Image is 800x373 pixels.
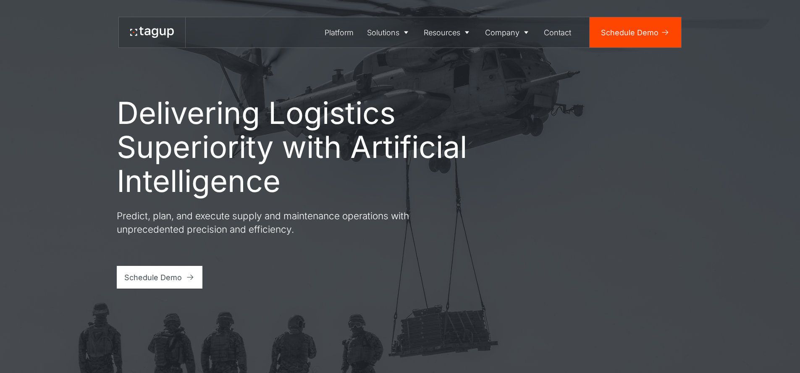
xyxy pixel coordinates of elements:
a: Resources [417,17,479,47]
div: Schedule Demo [124,272,182,283]
div: Resources [424,27,460,38]
p: Predict, plan, and execute supply and maintenance operations with unprecedented precision and eff... [117,209,419,236]
a: Solutions [360,17,417,47]
h1: Delivering Logistics Superiority with Artificial Intelligence [117,96,470,198]
div: Schedule Demo [601,27,658,38]
a: Schedule Demo [117,266,203,289]
div: Company [485,27,519,38]
a: Contact [538,17,578,47]
div: Platform [325,27,354,38]
div: Solutions [367,27,399,38]
a: Company [478,17,538,47]
a: Platform [318,17,361,47]
div: Contact [544,27,571,38]
a: Schedule Demo [590,17,681,47]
